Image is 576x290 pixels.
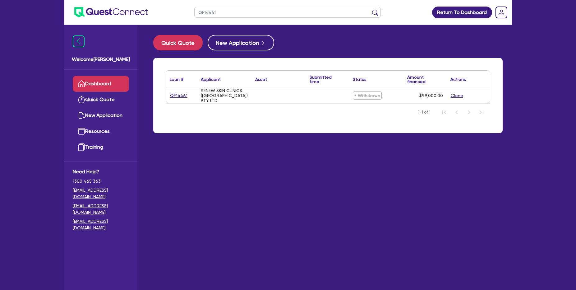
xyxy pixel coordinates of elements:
div: Asset [255,77,267,82]
img: quest-connect-logo-blue [74,7,148,17]
span: Welcome [PERSON_NAME] [72,56,130,63]
a: [EMAIL_ADDRESS][DOMAIN_NAME] [73,218,129,231]
div: Submitted time [310,75,340,84]
img: new-application [78,112,85,119]
a: Dashboard [73,76,129,92]
a: Training [73,139,129,155]
span: 1300 465 363 [73,178,129,185]
a: Return To Dashboard [432,7,492,18]
button: Previous Page [450,106,463,119]
a: Quick Quote [73,92,129,108]
button: First Page [438,106,450,119]
span: Need Help? [73,168,129,175]
div: Loan # [170,77,183,82]
img: resources [78,128,85,135]
img: training [78,143,85,151]
a: [EMAIL_ADDRESS][DOMAIN_NAME] [73,187,129,200]
button: Last Page [475,106,488,119]
a: New Application [73,108,129,124]
a: QF14461 [170,92,188,99]
input: Search by name, application ID or mobile number... [194,7,381,18]
a: Quick Quote [153,35,208,50]
div: Status [353,77,366,82]
span: $99,000.00 [419,93,443,98]
div: RENEW SKIN CLINICS ([GEOGRAPHIC_DATA]) PTY LTD [201,88,248,103]
div: Amount financed [407,75,443,84]
button: Clone [450,92,463,99]
a: Dropdown toggle [493,4,509,21]
span: 1-1 of 1 [418,109,431,115]
img: quick-quote [78,96,85,103]
button: New Application [208,35,274,50]
a: [EMAIL_ADDRESS][DOMAIN_NAME] [73,203,129,216]
button: Quick Quote [153,35,203,50]
span: Withdrawn [353,91,382,100]
button: Next Page [463,106,475,119]
a: Resources [73,124,129,139]
img: icon-menu-close [73,35,85,47]
div: Applicant [201,77,221,82]
div: Actions [450,77,466,82]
